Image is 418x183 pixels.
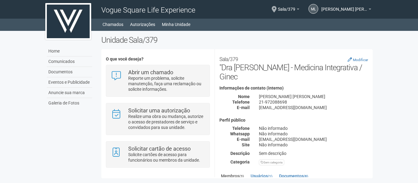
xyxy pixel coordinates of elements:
[128,145,191,152] strong: Solicitar cartão de acesso
[103,20,123,29] a: Chamados
[230,151,250,156] strong: Descrição
[232,126,250,131] strong: Telefone
[230,159,250,164] strong: Categoria
[238,94,250,99] strong: Nome
[254,142,373,148] div: Não informado
[219,118,368,123] h4: Perfil público
[130,20,155,29] a: Autorizações
[254,94,373,99] div: [PERSON_NAME] [PERSON_NAME]
[254,137,373,142] div: [EMAIL_ADDRESS][DOMAIN_NAME]
[232,100,250,104] strong: Telefone
[268,174,272,178] small: (1)
[101,6,195,14] span: Vogue Square Life Experience
[278,171,310,181] a: Documentos(8)
[101,35,373,45] h2: Unidade Sala/379
[254,131,373,137] div: Não informado
[128,69,173,75] strong: Abrir um chamado
[219,171,245,181] a: Membros(3)
[259,159,284,165] div: Sem categoria
[111,146,205,163] a: Solicitar cartão de acesso Solicite cartões de acesso para funcionários ou membros da unidade.
[237,105,250,110] strong: E-mail
[47,46,92,57] a: Home
[249,171,274,181] a: Usuários(1)
[304,174,308,178] small: (8)
[321,1,367,12] span: MARCELLE LOUISE AYRES MORGADO
[353,58,368,62] small: Modificar
[278,8,299,13] a: Sala/379
[128,107,190,114] strong: Solicitar uma autorização
[308,4,318,14] a: ML
[111,108,205,130] a: Solicitar uma autorização Realize uma obra ou mudança, autorize o acesso de prestadores de serviç...
[111,70,205,92] a: Abrir um chamado Reporte um problema, solicite manutenção, faça uma reclamação ou solicite inform...
[47,67,92,77] a: Documentos
[237,137,250,142] strong: E-mail
[348,57,368,62] a: Modificar
[128,114,205,130] p: Realize uma obra ou mudança, autorize o acesso de prestadores de serviço e convidados para sua un...
[219,56,238,62] small: Sala/379
[254,105,373,110] div: [EMAIL_ADDRESS][DOMAIN_NAME]
[128,75,205,92] p: Reporte um problema, solicite manutenção, faça uma reclamação ou solicite informações.
[230,131,250,136] strong: Whatsapp
[254,99,373,105] div: 21-972088698
[219,86,368,90] h4: Informações de contato (interno)
[254,151,373,156] div: Sem descrição
[239,174,244,178] small: (3)
[219,54,368,81] h2: "Dra [PERSON_NAME] - Medicina Integrativa / Ginec
[162,20,190,29] a: Minha Unidade
[47,98,92,108] a: Galeria de Fotos
[47,57,92,67] a: Comunicados
[242,142,250,147] strong: Site
[254,126,373,131] div: Não informado
[321,8,371,13] a: [PERSON_NAME] [PERSON_NAME]
[45,3,91,40] img: logo.jpg
[106,57,210,61] h4: O que você deseja?
[47,88,92,98] a: Anuncie sua marca
[47,77,92,88] a: Eventos e Publicidade
[128,152,205,163] p: Solicite cartões de acesso para funcionários ou membros da unidade.
[278,1,295,12] span: Sala/379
